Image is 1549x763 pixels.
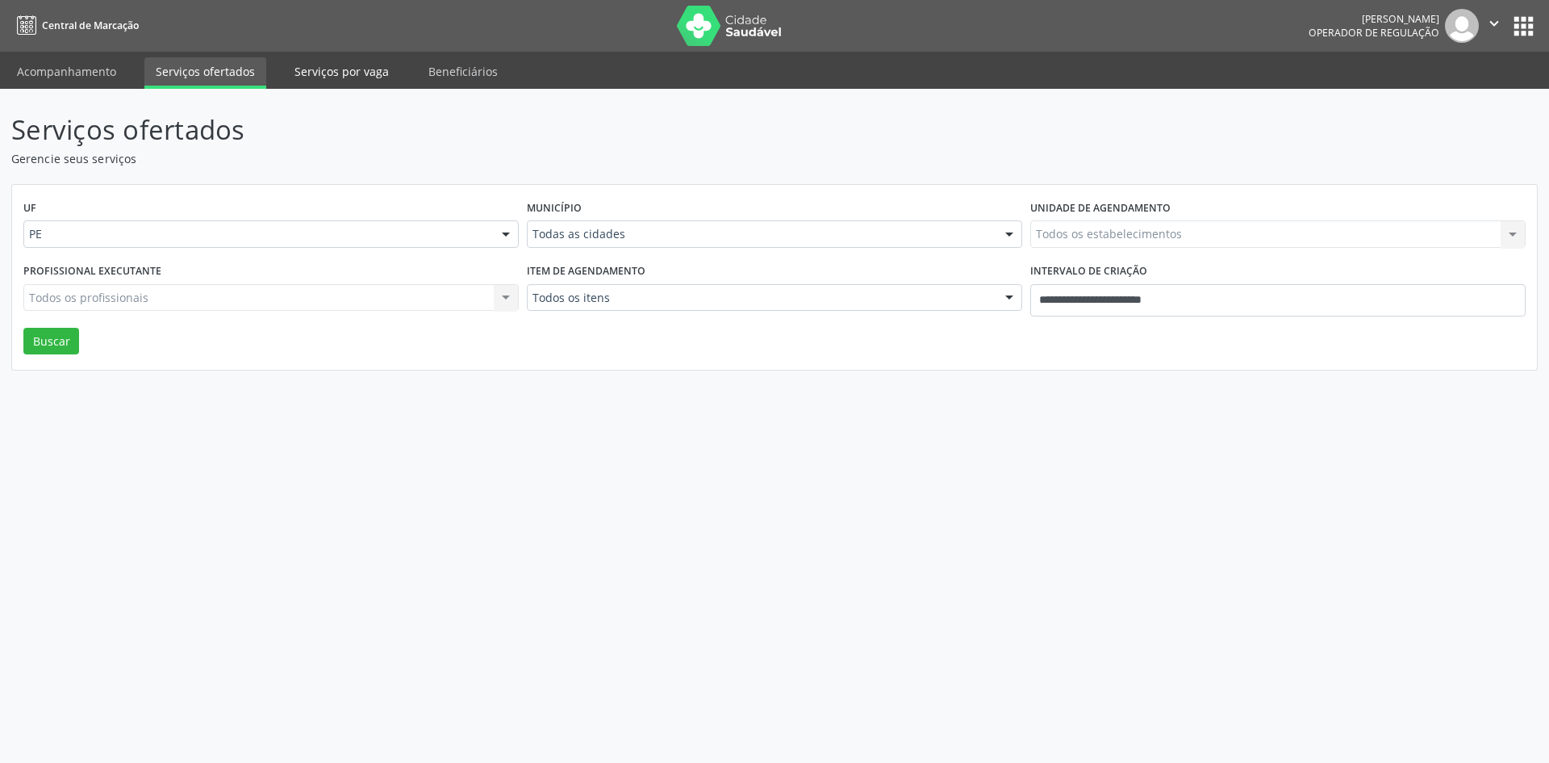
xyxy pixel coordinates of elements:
[23,328,79,355] button: Buscar
[1030,196,1171,221] label: Unidade de agendamento
[1309,12,1439,26] div: [PERSON_NAME]
[11,110,1079,150] p: Serviços ofertados
[144,57,266,89] a: Serviços ofertados
[527,196,582,221] label: Município
[29,226,486,242] span: PE
[532,226,989,242] span: Todas as cidades
[11,12,139,39] a: Central de Marcação
[6,57,127,86] a: Acompanhamento
[532,290,989,306] span: Todos os itens
[1445,9,1479,43] img: img
[1485,15,1503,32] i: 
[1509,12,1538,40] button: apps
[11,150,1079,167] p: Gerencie seus serviços
[527,259,645,284] label: Item de agendamento
[23,196,36,221] label: UF
[42,19,139,32] span: Central de Marcação
[283,57,400,86] a: Serviços por vaga
[417,57,509,86] a: Beneficiários
[1479,9,1509,43] button: 
[1309,26,1439,40] span: Operador de regulação
[23,259,161,284] label: Profissional executante
[1030,259,1147,284] label: Intervalo de criação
